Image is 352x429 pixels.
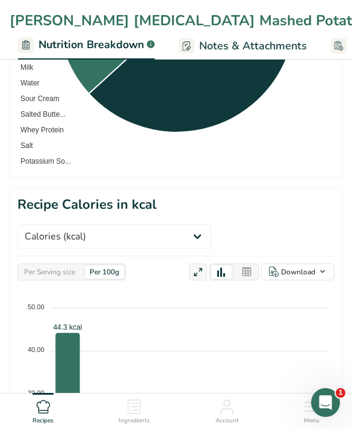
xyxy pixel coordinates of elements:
a: Recipes [32,394,54,426]
a: Nutrition Breakdown [18,31,155,60]
span: Sour Cream [11,94,60,103]
h1: Recipe Calories in kcal [17,195,156,215]
div: Per 100g [85,265,124,279]
tspan: 30.00 [28,389,45,397]
tspan: 50.00 [28,303,45,310]
span: Recipes [32,416,54,425]
div: Per Serving size [19,265,80,279]
span: Nutrition Breakdown [39,37,144,53]
span: Potassium So... [11,157,71,165]
a: Notes & Attachments [179,32,307,60]
div: Download [281,267,315,277]
tspan: 40.00 [28,346,45,353]
span: 1 [336,388,345,398]
iframe: Intercom live chat [311,388,340,417]
span: Salt [11,141,33,150]
span: Whey Protein [11,126,64,134]
span: Milk [11,63,33,72]
a: Account [215,394,239,426]
span: Ingredients [119,416,150,425]
a: Ingredients [119,394,150,426]
span: Notes & Attachments [199,38,307,54]
span: Salted Butte... [11,110,66,119]
span: Menu [304,416,320,425]
span: Water [11,79,40,87]
span: Account [215,416,239,425]
button: Download [261,264,335,280]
